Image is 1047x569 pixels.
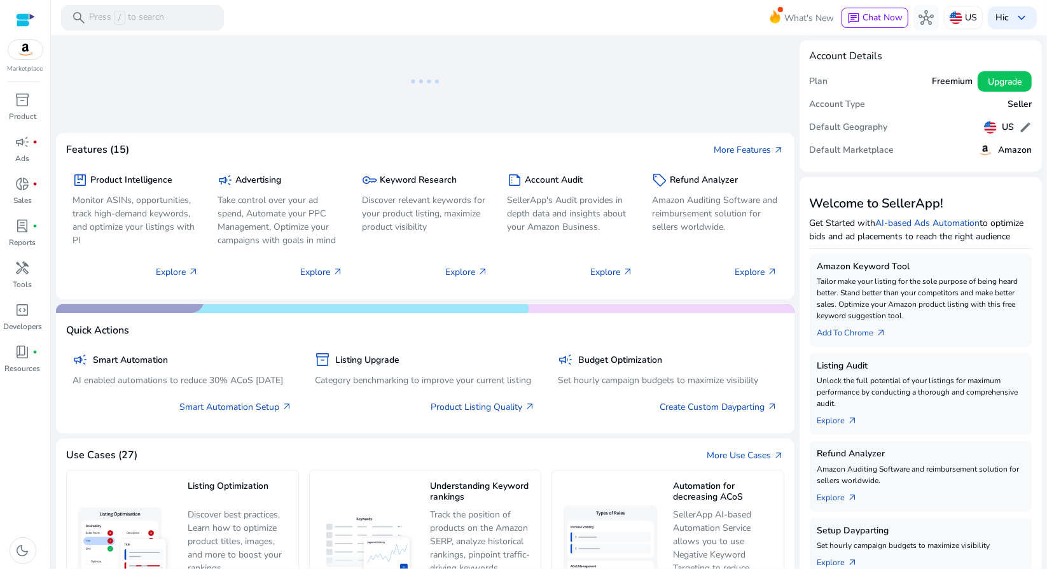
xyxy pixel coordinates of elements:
span: arrow_outward [767,267,777,277]
span: fiber_manual_record [33,139,38,144]
span: arrow_outward [525,402,535,412]
span: key [362,172,377,188]
span: / [114,11,125,25]
h5: Product Intelligence [90,175,172,186]
h5: Account Audit [525,175,583,186]
p: Explore [445,265,488,279]
p: Sales [13,195,32,206]
h5: Default Marketplace [810,145,894,156]
h3: Welcome to SellerApp! [810,196,1032,211]
h5: Seller [1008,99,1032,110]
p: Marketplace [8,64,43,74]
span: inventory_2 [315,352,331,367]
span: edit [1019,121,1032,134]
span: chat [847,12,860,25]
h5: US [1002,122,1014,133]
h5: Smart Automation [93,355,168,366]
span: hub [919,10,934,25]
img: amazon.svg [8,40,43,59]
button: Upgrade [978,71,1032,92]
span: fiber_manual_record [33,181,38,186]
p: Explore [156,265,198,279]
span: campaign [558,352,573,367]
a: Explorearrow_outward [817,551,868,569]
span: arrow_outward [774,451,784,461]
span: arrow_outward [768,402,778,412]
a: More Use Casesarrow_outward [707,449,784,462]
p: Product [9,111,36,122]
h5: Budget Optimization [578,355,662,366]
span: arrow_outward [848,493,858,503]
a: More Featuresarrow_outward [714,143,784,157]
span: Upgrade [988,75,1022,88]
p: Amazon Auditing Software and reimbursement solution for sellers worldwide. [652,193,778,234]
p: Get Started with to optimize bids and ad placements to reach the right audience [810,216,1032,243]
img: amazon.svg [978,143,993,158]
p: SellerApp's Audit provides in depth data and insights about your Amazon Business. [507,193,633,234]
p: Press to search [89,11,164,25]
p: Amazon Auditing Software and reimbursement solution for sellers worldwide. [817,463,1025,486]
span: arrow_outward [774,145,784,155]
p: Set hourly campaign budgets to maximize visibility [558,374,778,387]
p: AI enabled automations to reduce 30% ACoS [DATE] [73,374,293,387]
span: arrow_outward [188,267,198,277]
h5: Listing Audit [817,361,1025,372]
span: arrow_outward [848,416,858,426]
p: Developers [3,321,42,332]
p: Category benchmarking to improve your current listing [315,374,536,387]
a: AI-based Ads Automation [876,217,980,229]
a: Explorearrow_outward [817,409,868,427]
img: us.svg [984,121,997,134]
h4: Quick Actions [66,325,129,337]
span: campaign [15,134,31,150]
h5: Keyword Research [380,175,457,186]
a: Smart Automation Setup [180,400,293,414]
h5: Understanding Keyword rankings [430,481,534,503]
span: arrow_outward [877,328,887,338]
h5: Automation for decreasing ACoS [673,481,777,503]
p: Unlock the full potential of your listings for maximum performance by conducting a thorough and c... [817,375,1025,409]
h5: Amazon [998,145,1032,156]
p: Hi [995,13,1009,22]
span: donut_small [15,176,31,192]
h5: Freemium [932,76,973,87]
span: fiber_manual_record [33,349,38,355]
p: Resources [5,363,41,374]
h4: Features (15) [66,144,129,156]
span: package [73,172,88,188]
p: Explore [300,265,343,279]
h5: Advertising [235,175,281,186]
h5: Account Type [810,99,866,110]
span: inventory_2 [15,92,31,108]
a: Create Custom Dayparting [660,400,778,414]
span: arrow_outward [333,267,343,277]
p: Tailor make your listing for the sole purpose of being heard better. Stand better than your compe... [817,276,1025,321]
p: US [965,6,977,29]
img: us.svg [950,11,962,24]
span: dark_mode [15,543,31,558]
h5: Amazon Keyword Tool [817,262,1025,272]
a: Product Listing Quality [431,400,535,414]
p: Ads [16,153,30,164]
span: arrow_outward [848,558,858,568]
p: Explore [735,265,777,279]
span: search [71,10,87,25]
span: code_blocks [15,302,31,318]
p: Reports [10,237,36,248]
h4: Account Details [810,50,883,62]
span: handyman [15,260,31,276]
h5: Plan [810,76,828,87]
button: chatChat Now [842,8,908,28]
h5: Listing Optimization [188,481,292,503]
p: Take control over your ad spend, Automate your PPC Management, Optimize your campaigns with goals... [218,193,343,247]
span: What's New [784,7,834,29]
b: c [1004,11,1009,24]
p: Discover relevant keywords for your product listing, maximize product visibility [362,193,488,234]
span: campaign [73,352,88,367]
span: campaign [218,172,233,188]
span: book_4 [15,344,31,360]
p: Explore [590,265,633,279]
h5: Setup Dayparting [817,526,1025,537]
a: Add To Chrome [817,321,897,339]
span: sell [652,172,667,188]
